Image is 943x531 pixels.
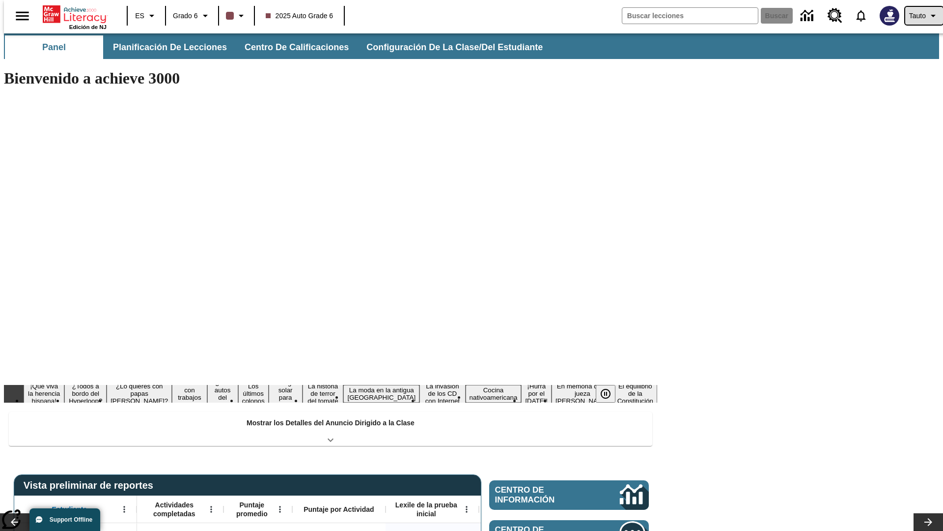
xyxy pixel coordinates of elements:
button: Pausar [596,385,615,403]
span: Vista preliminar de reportes [24,480,158,491]
button: Abrir menú [459,502,474,517]
a: Portada [43,4,107,24]
span: Puntaje por Actividad [304,505,374,514]
button: Diapositiva 9 La moda en la antigua Roma [343,385,419,403]
button: Abrir menú [273,502,287,517]
span: Grado 6 [173,11,198,21]
span: 2025 Auto Grade 6 [266,11,333,21]
div: Subbarra de navegación [4,35,552,59]
img: Avatar [880,6,899,26]
a: Notificaciones [848,3,874,29]
button: Panel [5,35,103,59]
button: Support Offline [29,508,100,531]
button: Perfil/Configuración [905,7,943,25]
span: Edición de NJ [69,24,107,30]
div: Mostrar los Detalles del Anuncio Dirigido a la Clase [9,412,652,446]
div: Portada [43,3,107,30]
button: Abrir el menú lateral [8,1,37,30]
span: Centro de información [495,485,587,505]
button: Diapositiva 6 Los últimos colonos [238,381,269,406]
p: Mostrar los Detalles del Anuncio Dirigido a la Clase [247,418,415,428]
button: Planificación de lecciones [105,35,235,59]
button: Configuración de la clase/del estudiante [359,35,551,59]
span: Support Offline [50,516,92,523]
button: Escoja un nuevo avatar [874,3,905,29]
button: Diapositiva 1 ¡Que viva la herencia hispana! [24,381,64,406]
span: ES [135,11,144,21]
h1: Bienvenido a achieve 3000 [4,69,657,88]
button: Diapositiva 3 ¿Lo quieres con papas fritas? [107,381,172,406]
button: Diapositiva 7 Energía solar para todos [269,378,303,410]
div: Subbarra de navegación [4,33,939,59]
button: Centro de calificaciones [237,35,357,59]
input: Buscar campo [622,8,758,24]
button: Abrir menú [204,502,219,517]
button: Diapositiva 14 El equilibrio de la Constitución [613,381,657,406]
div: Pausar [596,385,625,403]
button: Diapositiva 4 Niños con trabajos sucios [172,378,207,410]
button: Lenguaje: ES, Selecciona un idioma [131,7,162,25]
button: Diapositiva 10 La invasión de los CD con Internet [419,381,465,406]
span: Tauto [909,11,926,21]
button: Diapositiva 12 ¡Hurra por el Día de la Constitución! [521,381,552,406]
a: Centro de información [489,480,649,510]
button: El color de la clase es café oscuro. Cambiar el color de la clase. [222,7,251,25]
button: Carrusel de lecciones, seguir [914,513,943,531]
button: Grado: Grado 6, Elige un grado [169,7,215,25]
span: Lexile de la prueba inicial [390,501,462,518]
a: Centro de información [795,2,822,29]
button: Diapositiva 13 En memoria de la jueza O'Connor [552,381,613,406]
span: Actividades completadas [142,501,207,518]
button: Diapositiva 2 ¿Todos a bordo del Hyperloop? [64,381,107,406]
a: Centro de recursos, Se abrirá en una pestaña nueva. [822,2,848,29]
span: Puntaje promedio [228,501,276,518]
span: Estudiante [52,505,87,514]
button: Diapositiva 8 La historia de terror del tomate [303,381,344,406]
button: Diapositiva 11 Cocina nativoamericana [466,385,522,403]
button: Diapositiva 5 ¿Los autos del futuro? [207,378,238,410]
button: Abrir menú [117,502,132,517]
